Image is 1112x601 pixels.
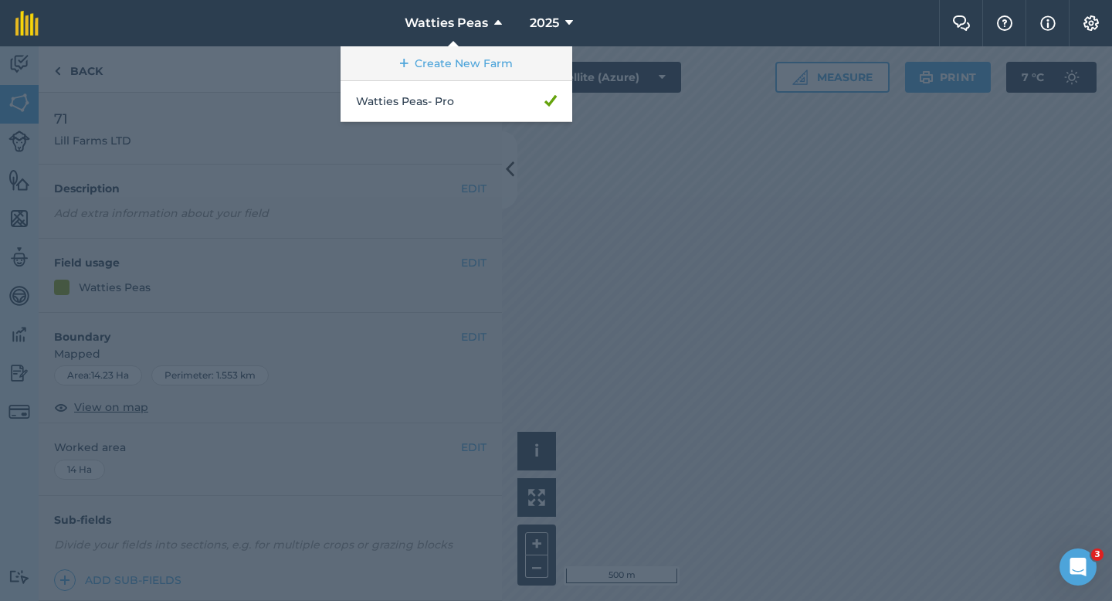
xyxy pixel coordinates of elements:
a: Create New Farm [341,46,572,81]
img: svg+xml;base64,PHN2ZyB4bWxucz0iaHR0cDovL3d3dy53My5vcmcvMjAwMC9zdmciIHdpZHRoPSIxNyIgaGVpZ2h0PSIxNy... [1040,14,1056,32]
span: 3 [1091,548,1104,561]
span: Watties Peas [405,14,488,32]
iframe: Intercom live chat [1059,548,1097,586]
img: Two speech bubbles overlapping with the left bubble in the forefront [952,15,971,31]
a: Watties Peas- Pro [341,81,572,122]
span: 2025 [530,14,559,32]
img: A cog icon [1082,15,1100,31]
img: fieldmargin Logo [15,11,39,36]
img: A question mark icon [995,15,1014,31]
